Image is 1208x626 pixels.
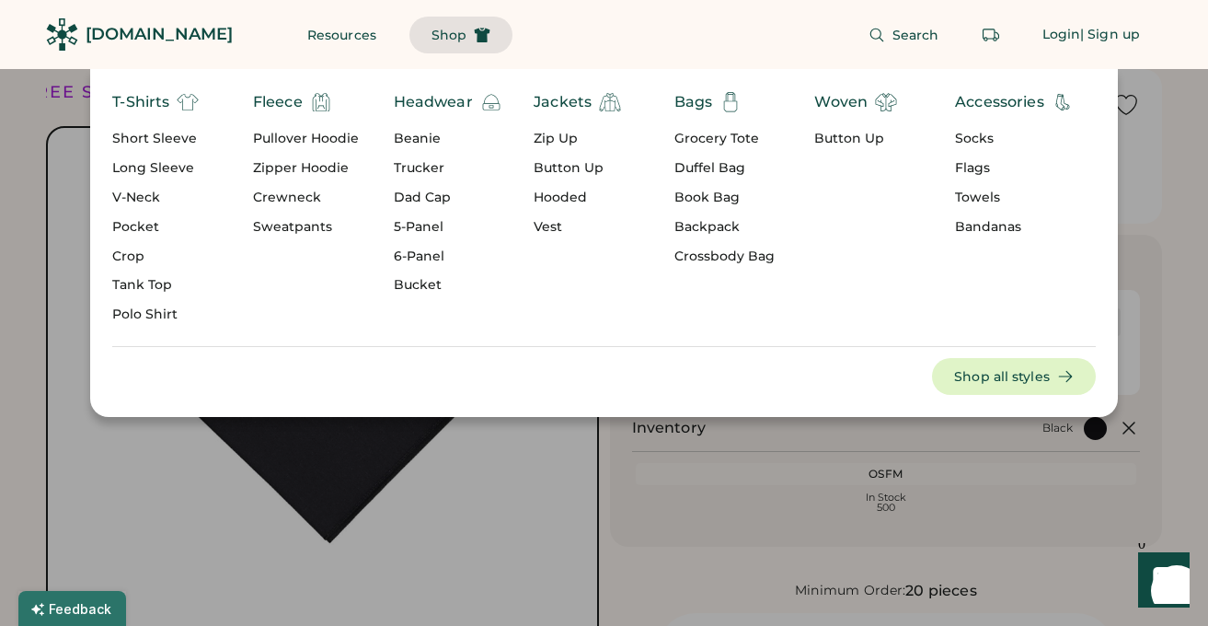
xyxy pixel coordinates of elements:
[253,91,303,113] div: Fleece
[112,248,199,266] div: Crop
[955,159,1074,178] div: Flags
[253,189,359,207] div: Crewneck
[534,159,621,178] div: Button Up
[112,189,199,207] div: V-Neck
[674,130,775,148] div: Grocery Tote
[394,218,502,237] div: 5-Panel
[674,218,775,237] div: Backpack
[112,276,199,295] div: Tank Top
[394,189,502,207] div: Dad Cap
[310,91,332,113] img: hoodie.svg
[1042,26,1081,44] div: Login
[112,91,169,113] div: T-Shirts
[1080,26,1140,44] div: | Sign up
[972,17,1009,53] button: Retrieve an order
[431,29,466,41] span: Shop
[955,130,1074,148] div: Socks
[409,17,512,53] button: Shop
[674,91,713,113] div: Bags
[719,91,742,113] img: Totebag-01.svg
[955,218,1074,237] div: Bandanas
[955,91,1044,113] div: Accessories
[253,218,359,237] div: Sweatpants
[394,130,502,148] div: Beanie
[955,189,1074,207] div: Towels
[814,91,868,113] div: Woven
[599,91,621,113] img: jacket%20%281%29.svg
[253,130,359,148] div: Pullover Hoodie
[480,91,502,113] img: beanie.svg
[674,248,775,266] div: Crossbody Bag
[534,130,621,148] div: Zip Up
[112,306,199,324] div: Polo Shirt
[892,29,939,41] span: Search
[674,189,775,207] div: Book Bag
[394,91,473,113] div: Headwear
[253,159,359,178] div: Zipper Hoodie
[112,159,199,178] div: Long Sleeve
[112,130,199,148] div: Short Sleeve
[932,358,1096,395] button: Shop all styles
[674,159,775,178] div: Duffel Bag
[534,91,592,113] div: Jackets
[1121,543,1200,622] iframe: Front Chat
[875,91,897,113] img: shirt.svg
[394,276,502,295] div: Bucket
[112,218,199,237] div: Pocket
[534,218,621,237] div: Vest
[1052,91,1074,113] img: accessories-ab-01.svg
[394,248,502,266] div: 6-Panel
[534,189,621,207] div: Hooded
[285,17,398,53] button: Resources
[394,159,502,178] div: Trucker
[86,23,233,46] div: [DOMAIN_NAME]
[846,17,961,53] button: Search
[177,91,199,113] img: t-shirt%20%282%29.svg
[814,130,897,148] div: Button Up
[46,18,78,51] img: Rendered Logo - Screens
